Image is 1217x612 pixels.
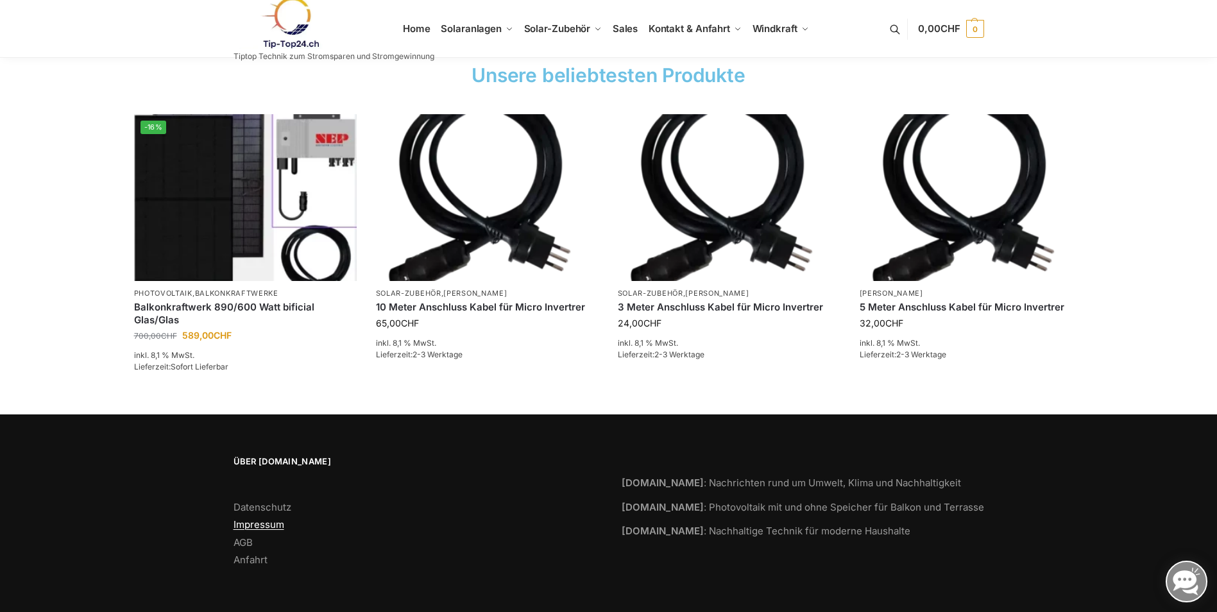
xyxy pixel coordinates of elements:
[654,350,704,359] span: 2-3 Werktage
[618,289,840,298] p: ,
[234,501,291,513] a: Datenschutz
[860,114,1082,281] img: Home 16
[134,289,192,298] a: Photovoltaik
[860,350,946,359] span: Lieferzeit:
[860,289,923,298] a: [PERSON_NAME]
[134,362,228,371] span: Lieferzeit:
[376,114,599,281] a: Anschlusskabel-3meter
[195,289,278,298] a: Balkonkraftwerke
[234,536,253,548] a: AGB
[441,22,502,35] span: Solaranlagen
[622,525,910,537] a: [DOMAIN_NAME]: Nachhaltige Technik für moderne Haushalte
[161,331,177,341] span: CHF
[896,350,946,359] span: 2-3 Werktage
[234,53,434,60] p: Tiptop Technik zum Stromsparen und Stromgewinnung
[134,114,357,281] a: -16%Bificiales Hochleistungsmodul
[643,318,661,328] span: CHF
[685,289,749,298] a: [PERSON_NAME]
[622,501,704,513] strong: [DOMAIN_NAME]
[234,455,596,468] span: Über [DOMAIN_NAME]
[443,289,507,298] a: [PERSON_NAME]
[885,318,903,328] span: CHF
[182,330,232,341] bdi: 589,00
[134,331,177,341] bdi: 700,00
[966,20,984,38] span: 0
[618,289,683,298] a: Solar-Zubehör
[918,10,983,48] a: 0,00CHF 0
[134,350,357,361] p: inkl. 8,1 % MwSt.
[234,518,284,531] a: Impressum
[613,22,638,35] span: Sales
[918,22,960,35] span: 0,00
[649,22,730,35] span: Kontakt & Anfahrt
[622,501,984,513] a: [DOMAIN_NAME]: Photovoltaik mit und ohne Speicher für Balkon und Terrasse
[860,301,1082,314] a: 5 Meter Anschluss Kabel für Micro Invertrer
[524,22,591,35] span: Solar-Zubehör
[134,289,357,298] p: ,
[234,554,268,566] a: Anfahrt
[618,301,840,314] a: 3 Meter Anschluss Kabel für Micro Invertrer
[376,301,599,314] a: 10 Meter Anschluss Kabel für Micro Invertrer
[376,114,599,281] img: Home 16
[618,337,840,349] p: inkl. 8,1 % MwSt.
[618,114,840,281] img: Home 16
[413,350,463,359] span: 2-3 Werktage
[401,318,419,328] span: CHF
[134,114,357,281] img: Home 10
[618,114,840,281] a: Anschlusskabel-3meter
[622,477,704,489] strong: [DOMAIN_NAME]
[376,289,599,298] p: ,
[860,337,1082,349] p: inkl. 8,1 % MwSt.
[214,330,232,341] span: CHF
[860,114,1082,281] a: Anschlusskabel-3meter
[134,301,357,326] a: Balkonkraftwerk 890/600 Watt bificial Glas/Glas
[134,62,1084,89] h2: Unsere beliebtesten Produkte
[618,318,661,328] bdi: 24,00
[860,318,903,328] bdi: 32,00
[622,477,961,489] a: [DOMAIN_NAME]: Nachrichten rund um Umwelt, Klima und Nachhaltigkeit
[376,350,463,359] span: Lieferzeit:
[618,350,704,359] span: Lieferzeit:
[376,337,599,349] p: inkl. 8,1 % MwSt.
[376,289,441,298] a: Solar-Zubehör
[753,22,797,35] span: Windkraft
[622,525,704,537] strong: [DOMAIN_NAME]
[940,22,960,35] span: CHF
[171,362,228,371] span: Sofort Lieferbar
[376,318,419,328] bdi: 65,00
